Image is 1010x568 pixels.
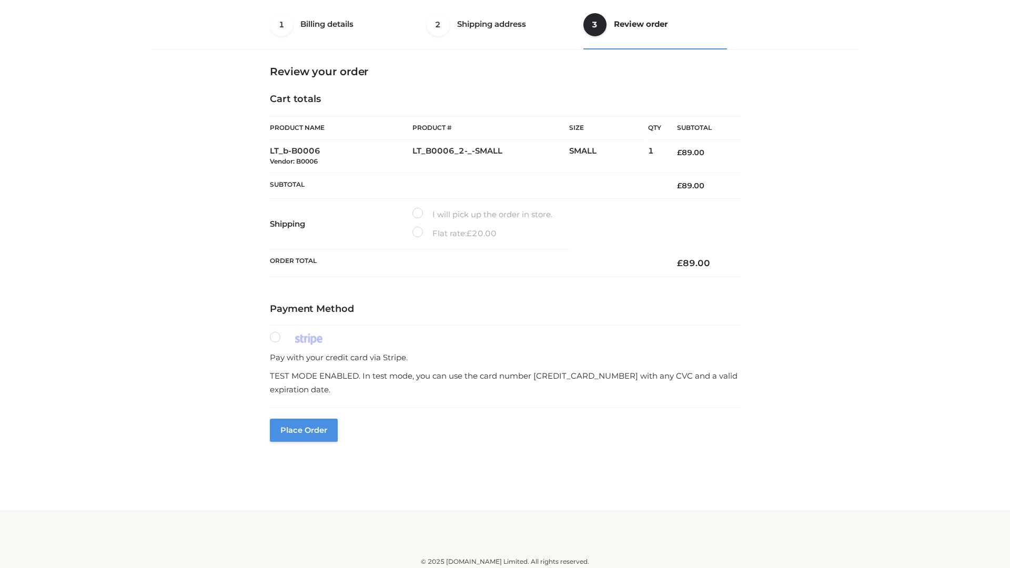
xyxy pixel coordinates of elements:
span: £ [677,148,682,157]
td: LT_b-B0006 [270,140,412,173]
label: I will pick up the order in store. [412,208,552,221]
span: £ [677,258,683,268]
button: Place order [270,419,338,442]
bdi: 89.00 [677,181,704,190]
bdi: 89.00 [677,258,710,268]
h4: Payment Method [270,303,740,315]
span: £ [467,228,472,238]
th: Product Name [270,116,412,140]
label: Flat rate: [412,227,497,240]
td: LT_B0006_2-_-SMALL [412,140,569,173]
th: Subtotal [661,116,740,140]
th: Qty [648,116,661,140]
bdi: 89.00 [677,148,704,157]
bdi: 20.00 [467,228,497,238]
th: Shipping [270,199,412,249]
th: Size [569,116,643,140]
p: TEST MODE ENABLED. In test mode, you can use the card number [CREDIT_CARD_NUMBER] with any CVC an... [270,369,740,396]
h3: Review your order [270,65,740,78]
span: £ [677,181,682,190]
th: Product # [412,116,569,140]
p: Pay with your credit card via Stripe. [270,351,740,364]
td: 1 [648,140,661,173]
th: Order Total [270,249,661,277]
div: © 2025 [DOMAIN_NAME] Limited. All rights reserved. [156,556,854,567]
th: Subtotal [270,173,661,198]
h4: Cart totals [270,94,740,105]
td: SMALL [569,140,648,173]
small: Vendor: B0006 [270,157,318,165]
